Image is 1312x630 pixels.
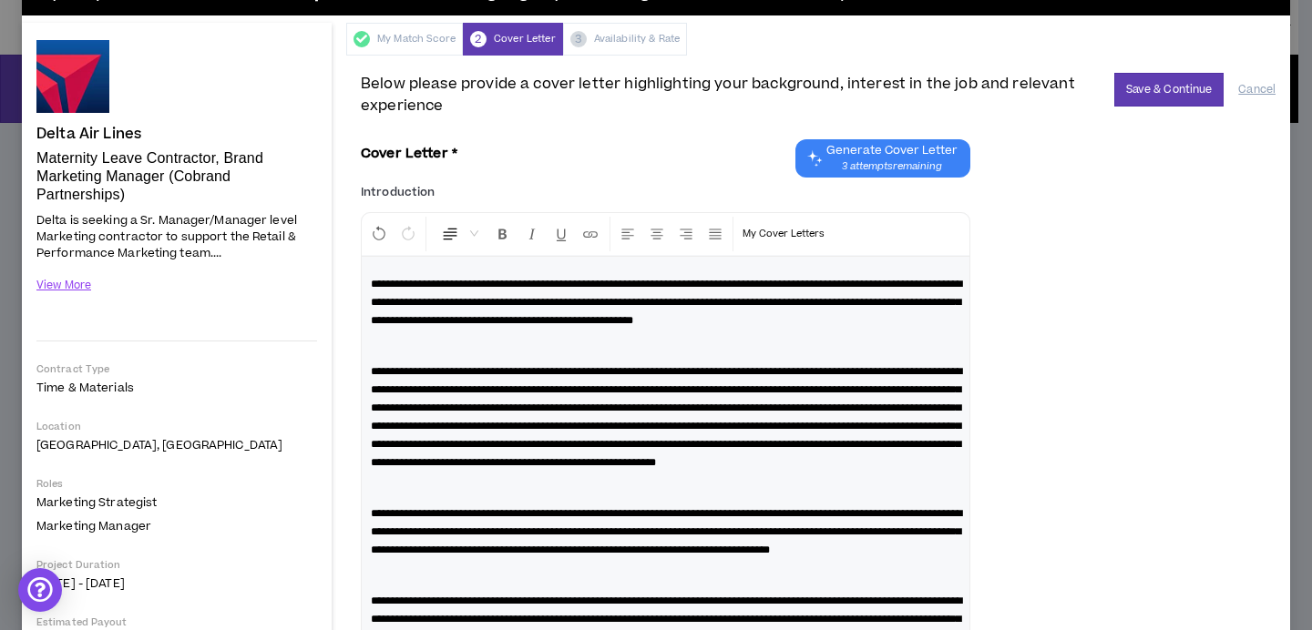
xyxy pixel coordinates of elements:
[365,217,393,251] button: Undo
[36,380,317,396] p: Time & Materials
[743,225,825,243] p: My Cover Letters
[795,139,970,178] button: Chat GPT Cover Letter
[672,217,700,251] button: Right Align
[548,217,575,251] button: Format Underline
[577,217,604,251] button: Insert Link
[1238,74,1276,106] button: Cancel
[36,269,91,301] button: View More
[36,477,317,491] p: Roles
[36,149,317,204] p: Maternity Leave Contractor, Brand Marketing Manager (Cobrand Partnerships)
[36,437,317,453] p: [GEOGRAPHIC_DATA], [GEOGRAPHIC_DATA]
[346,23,463,56] div: My Match Score
[737,217,830,251] button: Template
[826,159,958,174] span: 3 attempts remaining
[36,518,151,534] span: Marketing Manager
[36,210,317,262] p: Delta is seeking a Sr. Manager/Manager level Marketing contractor to support the Retail & Perform...
[36,126,141,142] h4: Delta Air Lines
[361,178,435,207] label: Introduction
[36,575,317,592] p: [DATE] - [DATE]
[614,217,641,251] button: Left Align
[826,143,958,157] span: Generate Cover Letter
[18,568,62,612] div: Open Intercom Messenger
[36,558,317,572] p: Project Duration
[36,362,317,376] p: Contract Type
[1114,73,1225,107] button: Save & Continue
[395,217,422,251] button: Redo
[702,217,729,251] button: Justify Align
[643,217,671,251] button: Center Align
[361,147,457,162] h3: Cover Letter *
[518,217,546,251] button: Format Italics
[361,73,1103,117] span: Below please provide a cover letter highlighting your background, interest in the job and relevan...
[36,494,157,511] span: Marketing Strategist
[36,420,317,433] p: Location
[489,217,517,251] button: Format Bold
[36,615,317,629] p: Estimated Payout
